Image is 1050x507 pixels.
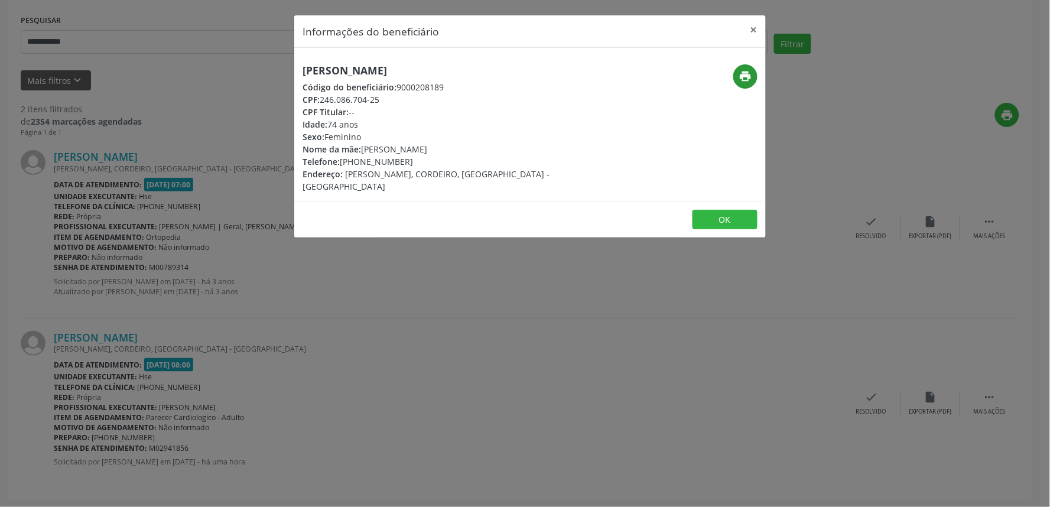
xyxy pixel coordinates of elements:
[303,118,600,131] div: 74 anos
[303,156,340,167] span: Telefone:
[303,168,550,192] span: [PERSON_NAME], CORDEIRO, [GEOGRAPHIC_DATA] - [GEOGRAPHIC_DATA]
[303,168,343,180] span: Endereço:
[303,119,327,130] span: Idade:
[303,106,349,118] span: CPF Titular:
[693,210,758,230] button: OK
[303,155,600,168] div: [PHONE_NUMBER]
[303,24,439,39] h5: Informações do beneficiário
[303,93,600,106] div: 246.086.704-25
[733,64,758,89] button: print
[303,106,600,118] div: --
[303,131,600,143] div: Feminino
[303,144,361,155] span: Nome da mãe:
[303,143,600,155] div: [PERSON_NAME]
[303,82,396,93] span: Código do beneficiário:
[303,131,324,142] span: Sexo:
[303,81,600,93] div: 9000208189
[303,94,320,105] span: CPF:
[739,70,752,83] i: print
[742,15,766,44] button: Close
[303,64,600,77] h5: [PERSON_NAME]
